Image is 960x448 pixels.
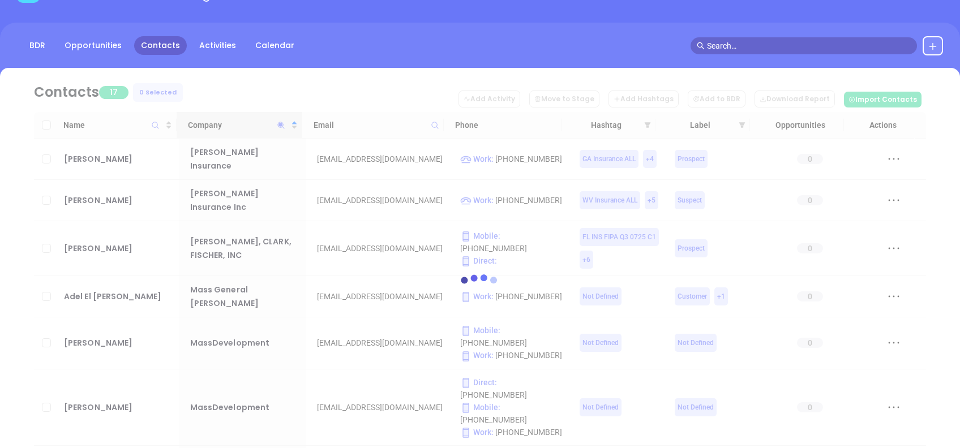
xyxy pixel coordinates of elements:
a: BDR [23,36,52,55]
a: Contacts [134,36,187,55]
a: Calendar [248,36,301,55]
a: Activities [192,36,243,55]
a: Opportunities [58,36,128,55]
input: Search… [707,40,911,52]
span: search [697,42,705,50]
